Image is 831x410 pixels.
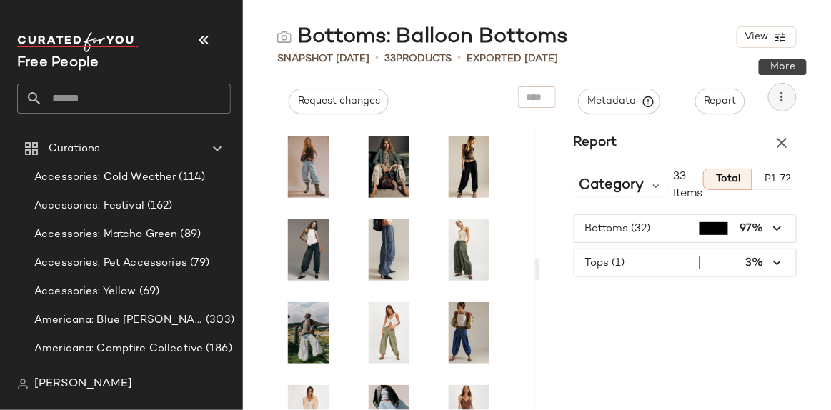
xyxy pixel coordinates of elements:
span: P1-72 [764,174,791,185]
button: View [737,26,797,48]
button: Total [703,169,752,190]
span: (186) [203,341,232,357]
img: 60921657_001_e [282,219,335,281]
span: (69) [136,284,160,300]
img: 102156817_030_a [362,302,415,364]
button: Tops (1)3% [574,249,797,276]
button: Report [695,89,745,114]
span: View [745,31,769,43]
span: (162) [144,198,173,214]
span: • [375,50,379,67]
img: 99230443_047_a [443,302,496,364]
span: Curations [49,141,100,157]
span: Americana: Country Line Festival [34,369,204,386]
button: Metadata [579,89,661,114]
span: Request changes [297,96,380,107]
button: Bottoms (32)97% [574,215,797,242]
span: Snapshot [DATE] [277,51,369,66]
img: svg%3e [277,30,292,44]
span: [PERSON_NAME] [34,376,132,393]
img: 100811199_236_a [443,219,496,281]
button: Request changes [289,89,389,114]
span: (79) [187,255,210,271]
span: 33 Items [674,169,703,203]
span: Accessories: Festival [34,198,144,214]
span: (114) [176,169,206,186]
span: Report [704,96,737,107]
h3: Report [539,133,652,153]
span: Current Company Name [17,56,99,71]
span: 33 [384,54,396,64]
img: 60921657_048_g [282,136,335,198]
span: (270) [204,369,234,386]
span: Accessories: Yellow [34,284,136,300]
div: Products [384,51,452,66]
span: Metadata [587,95,652,108]
span: Category [579,175,645,196]
span: (89) [178,226,201,243]
span: Total [715,174,740,185]
span: Americana: Blue [PERSON_NAME] Baby [34,312,203,329]
p: Exported [DATE] [467,51,558,66]
div: Bottoms: Balloon Bottoms [277,23,568,51]
span: Americana: Campfire Collective [34,341,203,357]
img: 104324868_001_a [443,136,496,198]
img: cfy_white_logo.C9jOOHJF.svg [17,32,139,52]
span: (303) [203,312,234,329]
span: Accessories: Cold Weather [34,169,176,186]
span: Accessories: Pet Accessories [34,255,187,271]
img: svg%3e [17,379,29,390]
img: 103482584_011_0 [282,302,335,364]
button: P1-72 [752,169,803,190]
span: • [457,50,461,67]
span: Accessories: Matcha Green [34,226,178,243]
img: 103157897_030_0 [362,136,415,198]
img: 102342771_040_c [362,219,415,281]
